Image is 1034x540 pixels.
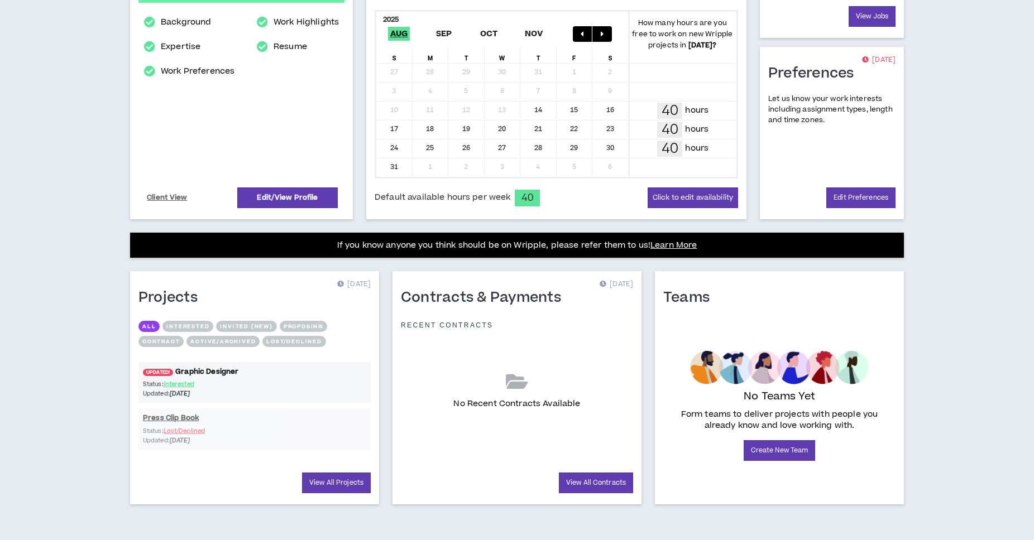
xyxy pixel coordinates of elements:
[161,65,234,78] a: Work Preferences
[161,16,211,29] a: Background
[685,142,709,155] p: hours
[448,46,485,63] div: T
[434,27,454,41] span: Sep
[143,389,255,398] p: Updated:
[592,46,629,63] div: S
[280,321,327,332] button: Proposing
[485,46,521,63] div: W
[337,279,371,290] p: [DATE]
[138,336,184,347] button: Contract
[520,46,557,63] div: T
[170,389,190,398] i: [DATE]
[768,94,896,126] p: Let us know your work interests including assignment types, length and time zones.
[685,104,709,117] p: hours
[826,187,896,208] a: Edit Preferences
[186,336,260,347] button: Active/Archived
[663,289,718,307] h1: Teams
[478,27,500,41] span: Oct
[668,409,891,431] p: Form teams to deliver projects with people you already know and love working with.
[388,27,410,41] span: Aug
[143,379,255,389] p: Status:
[274,16,339,29] a: Work Highlights
[849,6,896,27] a: View Jobs
[138,367,371,377] a: UPDATED!Graphic Designer
[164,380,194,388] span: Interested
[401,321,494,330] p: Recent Contracts
[688,40,717,50] b: [DATE] ?
[376,46,413,63] div: S
[337,239,697,252] p: If you know anyone you think should be on Wripple, please refer them to us!
[262,336,325,347] button: Lost/Declined
[413,46,449,63] div: M
[744,440,816,461] a: Create New Team
[650,239,697,251] a: Learn More
[862,55,896,66] p: [DATE]
[453,398,580,410] p: No Recent Contracts Available
[559,472,633,493] a: View All Contracts
[161,40,200,54] a: Expertise
[629,17,737,51] p: How many hours are you free to work on new Wripple projects in
[237,187,338,208] a: Edit/View Profile
[302,472,371,493] a: View All Projects
[685,123,709,136] p: hours
[138,321,160,332] button: All
[274,40,307,54] a: Resume
[768,65,863,83] h1: Preferences
[401,289,569,307] h1: Contracts & Payments
[162,321,213,332] button: Interested
[375,191,510,204] span: Default available hours per week
[138,289,206,307] h1: Projects
[600,279,633,290] p: [DATE]
[216,321,276,332] button: Invited (new)
[557,46,593,63] div: F
[648,187,738,208] button: Click to edit availability
[523,27,545,41] span: Nov
[145,188,189,208] a: Client View
[744,389,815,404] p: No Teams Yet
[383,15,399,25] b: 2025
[690,351,868,384] img: empty
[143,369,173,376] span: UPDATED!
